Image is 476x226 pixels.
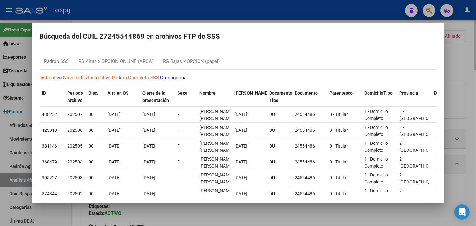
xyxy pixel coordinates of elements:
[143,143,156,149] span: [DATE]
[108,159,121,164] span: [DATE]
[365,141,388,153] span: 1 - Domicilio Completo
[365,156,388,169] span: 1 - Domicilio Completo
[200,109,234,121] span: SOSA ESTHER ALEJANDRA
[178,159,180,164] span: F
[270,174,290,182] div: DU
[42,143,57,149] span: 381146
[143,191,156,196] span: [DATE]
[235,175,248,180] span: [DATE]
[200,156,234,169] span: SOSA ESTHER ALEJANDRA
[108,175,121,180] span: [DATE]
[68,90,83,103] span: Período Archivo
[175,86,197,107] datatable-header-cell: Sexo
[295,174,325,182] div: 24554486
[365,188,388,201] span: 1 - Domicilio Completo
[295,111,325,118] div: 24554486
[88,75,159,81] a: Instructivo Padron Completo SSS
[362,86,397,107] datatable-header-cell: DomicilioTipo
[235,128,248,133] span: [DATE]
[178,191,180,196] span: F
[235,191,248,196] span: [DATE]
[270,111,290,118] div: DU
[108,143,121,149] span: [DATE]
[89,143,103,150] div: 00
[42,175,57,180] span: 305227
[68,128,83,133] span: 202506
[200,141,234,153] span: SOSA ESTHER ALEJANDRA
[330,159,348,164] span: 0 - Titular
[270,90,293,103] span: Documento Tipo
[68,159,83,164] span: 202504
[295,190,325,197] div: 24554486
[143,175,156,180] span: [DATE]
[178,112,180,117] span: F
[108,112,121,117] span: [DATE]
[365,125,388,137] span: 1 - Domicilio Completo
[270,190,290,197] div: DU
[295,127,325,134] div: 24554486
[400,188,442,201] span: 2 - [GEOGRAPHIC_DATA]
[200,90,216,96] span: Nombre
[163,58,220,65] div: RG Bajas x OPCION (papel)
[235,143,248,149] span: [DATE]
[178,143,180,149] span: F
[365,172,388,185] span: 1 - Domicilio Completo
[330,191,348,196] span: 0 - Titular
[330,143,348,149] span: 0 - Titular
[40,75,87,81] a: Instructivo Novedades
[178,90,188,96] span: Sexo
[105,86,140,107] datatable-header-cell: Alta en OS
[197,86,232,107] datatable-header-cell: Nombre
[432,86,467,107] datatable-header-cell: Departamento
[42,90,46,96] span: ID
[270,143,290,150] div: DU
[200,188,234,201] span: SOSA ESTHER ALEJANDRA
[108,191,121,196] span: [DATE]
[89,111,103,118] div: 00
[330,112,348,117] span: 0 - Titular
[143,90,169,103] span: Cierre de la presentación
[89,158,103,166] div: 00
[267,86,292,107] datatable-header-cell: Documento Tipo
[330,175,348,180] span: 0 - Titular
[143,112,156,117] span: [DATE]
[235,112,248,117] span: [DATE]
[295,143,325,150] div: 24554486
[232,86,267,107] datatable-header-cell: Fecha Nac.
[200,172,234,185] span: SOSA ESTHER ALEJANDRA
[270,158,290,166] div: DU
[160,75,187,81] a: Cronograma
[42,112,57,117] span: 438252
[68,143,83,149] span: 202505
[40,30,437,43] h2: Búsqueda del CUIL 27245544869 en archivos FTP de SSS
[42,191,57,196] span: 274344
[178,175,180,180] span: F
[86,86,105,107] datatable-header-cell: Disc.
[44,58,69,65] div: Padrón SSS
[65,86,86,107] datatable-header-cell: Período Archivo
[365,109,388,121] span: 1 - Domicilio Completo
[365,90,393,96] span: DomicilioTipo
[295,90,318,96] span: Documento
[400,125,442,137] span: 2 - [GEOGRAPHIC_DATA]
[292,86,327,107] datatable-header-cell: Documento
[68,175,83,180] span: 202503
[434,90,464,96] span: Departamento
[42,159,57,164] span: 368479
[108,90,129,96] span: Alta en OS
[42,128,57,133] span: 423318
[400,141,442,153] span: 2 - [GEOGRAPHIC_DATA]
[40,74,437,82] p: - -
[270,127,290,134] div: DU
[40,86,65,107] datatable-header-cell: ID
[68,191,83,196] span: 202502
[330,128,348,133] span: 0 - Titular
[330,90,353,96] span: Parentesco
[108,128,121,133] span: [DATE]
[89,90,99,96] span: Disc.
[140,86,175,107] datatable-header-cell: Cierre de la presentación
[235,90,270,96] span: [PERSON_NAME].
[400,90,419,96] span: Provincia
[400,109,442,121] span: 2 - [GEOGRAPHIC_DATA]
[295,158,325,166] div: 24554486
